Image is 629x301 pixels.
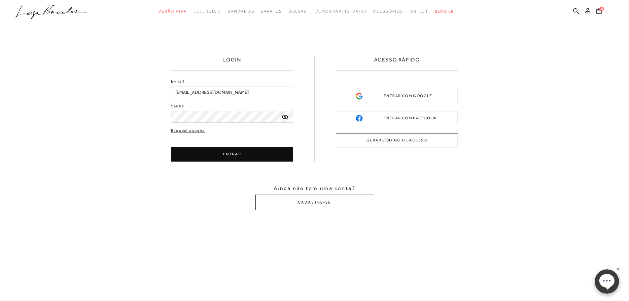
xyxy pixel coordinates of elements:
[374,56,420,70] h2: ACESSO RÁPIDO
[274,185,355,192] span: Ainda não tem uma conta?
[282,114,288,119] a: exibir senha
[313,9,367,14] span: [DEMOGRAPHIC_DATA]
[410,9,428,14] span: Outlet
[171,103,184,109] label: Senha
[435,5,454,18] a: BLOG LB
[373,5,403,18] a: categoryNavScreenReaderText
[435,9,454,14] span: BLOG LB
[356,115,438,122] div: ENTRAR COM FACEBOOK
[261,9,282,14] span: Sapatos
[289,5,307,18] a: categoryNavScreenReaderText
[158,9,187,14] span: Verão Viva
[255,195,374,210] button: CADASTRE-SE
[356,93,438,99] div: ENTRAR COM GOOGLE
[373,9,403,14] span: Acessórios
[336,133,458,147] button: GERAR CÓDIGO DE ACESSO
[289,9,307,14] span: Bolsas
[599,7,604,11] span: 0
[336,111,458,125] button: ENTRAR COM FACEBOOK
[594,7,604,16] button: 0
[228,9,254,14] span: Sandálias
[336,89,458,103] button: ENTRAR COM GOOGLE
[158,5,187,18] a: categoryNavScreenReaderText
[223,56,241,70] h1: LOGIN
[171,78,184,85] label: E-mail
[193,9,221,14] span: Essenciais
[171,128,205,134] a: Esqueci a senha
[261,5,282,18] a: categoryNavScreenReaderText
[313,5,367,18] a: noSubCategoriesText
[228,5,254,18] a: categoryNavScreenReaderText
[193,5,221,18] a: categoryNavScreenReaderText
[410,5,428,18] a: categoryNavScreenReaderText
[171,87,293,98] input: E-mail
[171,147,293,162] button: ENTRAR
